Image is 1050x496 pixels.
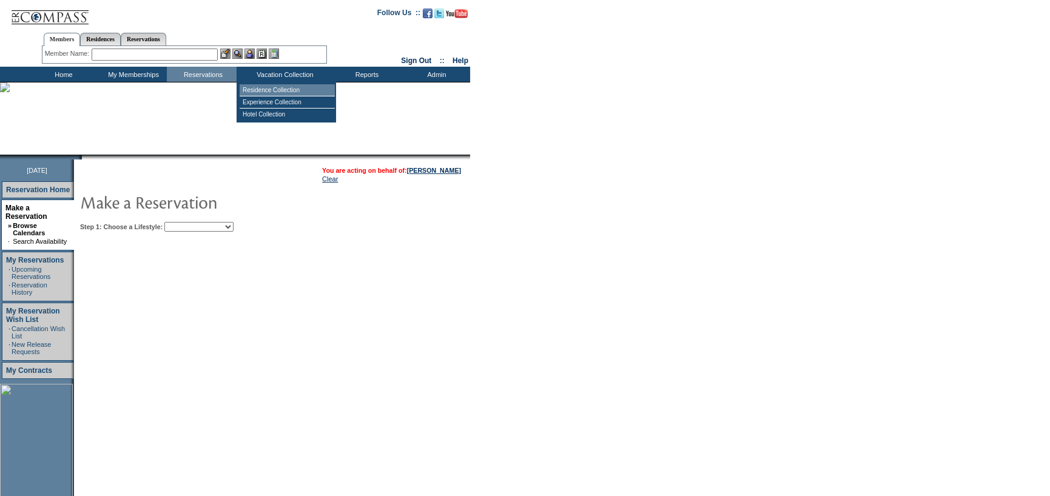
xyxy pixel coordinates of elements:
a: Browse Calendars [13,222,45,236]
img: b_calculator.gif [269,49,279,59]
a: Members [44,33,81,46]
td: Home [27,67,97,82]
b: Step 1: Choose a Lifestyle: [80,223,163,230]
td: Reports [331,67,400,82]
a: My Reservation Wish List [6,307,60,324]
img: blank.gif [82,155,83,159]
a: New Release Requests [12,341,51,355]
a: Reservations [121,33,166,45]
a: Reservation History [12,281,47,296]
a: Cancellation Wish List [12,325,65,340]
img: Follow us on Twitter [434,8,444,18]
a: Help [453,56,468,65]
td: · [8,325,10,340]
td: Vacation Collection [237,67,331,82]
img: View [232,49,243,59]
a: My Contracts [6,366,52,375]
img: Impersonate [244,49,255,59]
td: · [8,266,10,280]
a: Reservation Home [6,186,70,194]
img: Subscribe to our YouTube Channel [446,9,468,18]
a: My Reservations [6,256,64,264]
td: Hotel Collection [240,109,335,120]
img: Become our fan on Facebook [423,8,432,18]
img: Reservations [257,49,267,59]
a: Upcoming Reservations [12,266,50,280]
td: Reservations [167,67,237,82]
img: pgTtlMakeReservation.gif [80,190,323,214]
a: Become our fan on Facebook [423,12,432,19]
a: [PERSON_NAME] [407,167,461,174]
td: Experience Collection [240,96,335,109]
td: Follow Us :: [377,7,420,22]
a: Search Availability [13,238,67,245]
td: · [8,341,10,355]
span: You are acting on behalf of: [322,167,461,174]
td: · [8,281,10,296]
a: Clear [322,175,338,183]
b: » [8,222,12,229]
td: · [8,238,12,245]
td: Residence Collection [240,84,335,96]
span: :: [440,56,445,65]
td: Admin [400,67,470,82]
div: Member Name: [45,49,92,59]
a: Residences [80,33,121,45]
a: Make a Reservation [5,204,47,221]
img: promoShadowLeftCorner.gif [78,155,82,159]
a: Sign Out [401,56,431,65]
a: Subscribe to our YouTube Channel [446,12,468,19]
span: [DATE] [27,167,47,174]
img: b_edit.gif [220,49,231,59]
a: Follow us on Twitter [434,12,444,19]
td: My Memberships [97,67,167,82]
